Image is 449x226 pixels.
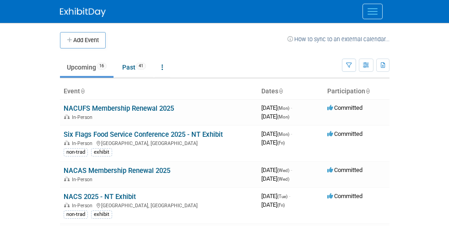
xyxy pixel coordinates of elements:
span: 16 [97,63,107,70]
div: exhibit [91,210,112,219]
span: (Mon) [277,132,289,137]
span: [DATE] [261,130,292,137]
button: Menu [362,4,383,19]
span: 41 [136,63,146,70]
img: In-Person Event [64,203,70,207]
span: (Mon) [277,114,289,119]
span: [DATE] [261,167,292,173]
div: [GEOGRAPHIC_DATA], [GEOGRAPHIC_DATA] [64,139,254,146]
th: Participation [324,84,389,99]
button: Add Event [60,32,106,48]
span: In-Person [72,140,95,146]
span: In-Person [72,203,95,209]
img: In-Person Event [64,114,70,119]
span: Committed [327,167,362,173]
span: - [291,130,292,137]
img: In-Person Event [64,140,70,145]
div: non-trad [64,210,88,219]
a: Six Flags Food Service Conference 2025 - NT Exhibit [64,130,223,139]
span: - [291,104,292,111]
a: Sort by Event Name [80,87,85,95]
span: (Fri) [277,203,285,208]
span: - [289,193,290,199]
span: Committed [327,104,362,111]
div: non-trad [64,148,88,156]
div: [GEOGRAPHIC_DATA], [GEOGRAPHIC_DATA] [64,201,254,209]
div: exhibit [91,148,112,156]
a: NACAS Membership Renewal 2025 [64,167,170,175]
a: Sort by Participation Type [365,87,370,95]
a: NACUFS Membership Renewal 2025 [64,104,174,113]
span: [DATE] [261,201,285,208]
a: How to sync to an external calendar... [287,36,389,43]
th: Event [60,84,258,99]
span: (Wed) [277,177,289,182]
span: (Mon) [277,106,289,111]
span: In-Person [72,114,95,120]
a: NACS 2025 - NT Exhibit [64,193,136,201]
a: Past41 [115,59,153,76]
span: - [291,167,292,173]
a: Sort by Start Date [278,87,283,95]
img: In-Person Event [64,177,70,181]
span: [DATE] [261,139,285,146]
span: In-Person [72,177,95,183]
span: Committed [327,193,362,199]
span: (Wed) [277,168,289,173]
th: Dates [258,84,324,99]
span: (Fri) [277,140,285,145]
a: Upcoming16 [60,59,114,76]
span: [DATE] [261,193,290,199]
span: [DATE] [261,104,292,111]
span: Committed [327,130,362,137]
img: ExhibitDay [60,8,106,17]
span: [DATE] [261,113,289,120]
span: [DATE] [261,175,289,182]
span: (Tue) [277,194,287,199]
